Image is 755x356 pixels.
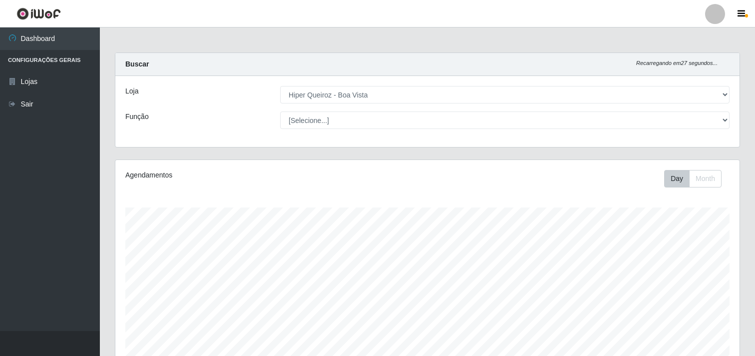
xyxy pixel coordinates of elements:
button: Day [664,170,690,187]
div: First group [664,170,722,187]
img: CoreUI Logo [16,7,61,20]
div: Agendamentos [125,170,369,180]
button: Month [689,170,722,187]
label: Função [125,111,149,122]
label: Loja [125,86,138,96]
i: Recarregando em 27 segundos... [636,60,718,66]
div: Toolbar with button groups [664,170,730,187]
strong: Buscar [125,60,149,68]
